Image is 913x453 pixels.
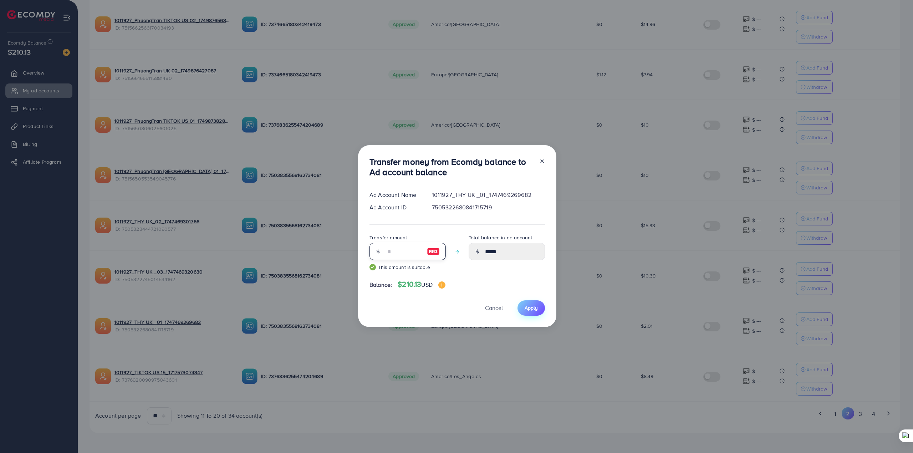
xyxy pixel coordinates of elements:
[485,304,503,312] span: Cancel
[476,300,512,316] button: Cancel
[369,264,446,271] small: This amount is suitable
[517,300,545,316] button: Apply
[369,157,534,177] h3: Transfer money from Ecomdy balance to Ad account balance
[525,304,538,311] span: Apply
[364,191,426,199] div: Ad Account Name
[369,281,392,289] span: Balance:
[421,281,432,289] span: USD
[369,234,407,241] label: Transfer amount
[883,421,908,448] iframe: Chat
[398,280,445,289] h4: $210.13
[427,247,440,256] img: image
[426,191,551,199] div: 1011927_THY UK _01_1747469269682
[426,203,551,212] div: 7505322680841715719
[369,264,376,270] img: guide
[438,281,445,289] img: image
[469,234,532,241] label: Total balance in ad account
[364,203,426,212] div: Ad Account ID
